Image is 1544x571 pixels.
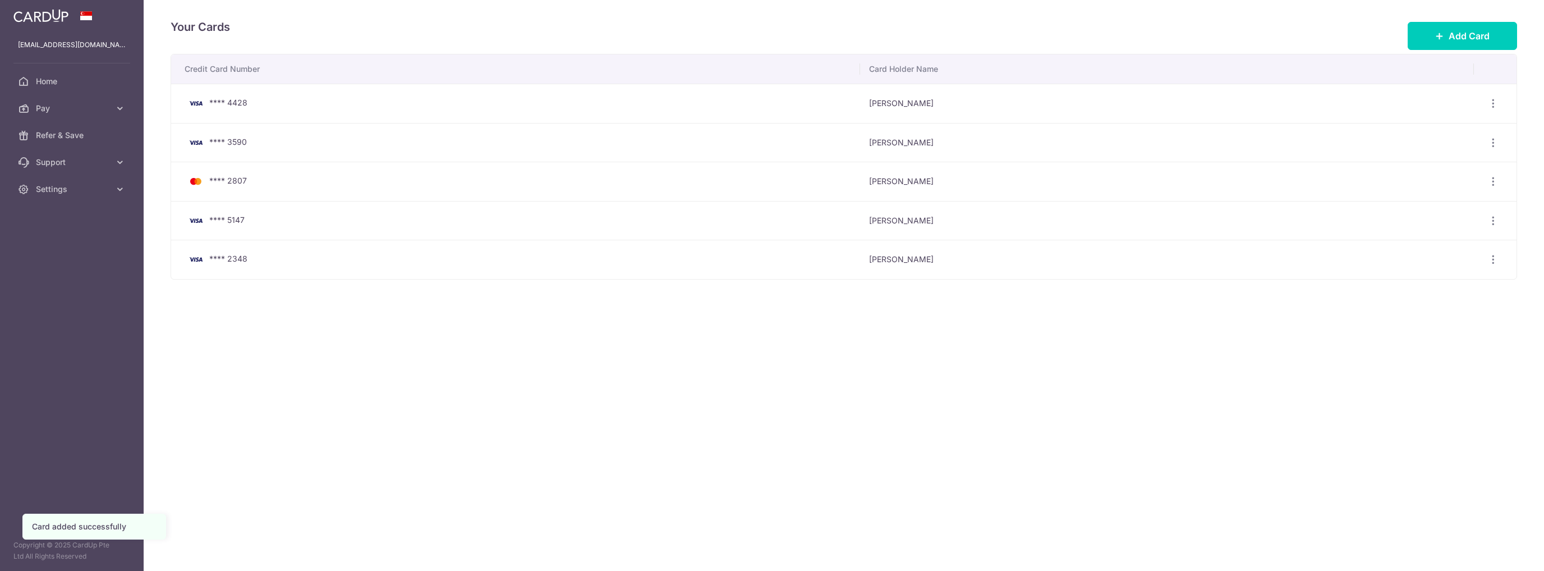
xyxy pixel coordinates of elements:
span: Add Card [1449,29,1490,43]
img: Bank Card [185,253,207,266]
div: Card added successfully [32,521,157,532]
img: Bank Card [185,214,207,227]
td: [PERSON_NAME] [860,240,1474,279]
td: [PERSON_NAME] [860,201,1474,240]
td: [PERSON_NAME] [860,84,1474,123]
td: [PERSON_NAME] [860,123,1474,162]
span: Home [36,76,110,87]
span: Support [36,157,110,168]
th: Card Holder Name [860,54,1474,84]
span: Refer & Save [36,130,110,141]
span: Pay [36,103,110,114]
span: Settings [36,184,110,195]
td: [PERSON_NAME] [860,162,1474,201]
p: [EMAIL_ADDRESS][DOMAIN_NAME] [18,39,126,51]
img: Bank Card [185,175,207,188]
img: CardUp [13,9,68,22]
img: Bank Card [185,136,207,149]
img: Bank Card [185,97,207,110]
h4: Your Cards [171,18,230,36]
th: Credit Card Number [171,54,860,84]
button: Add Card [1408,22,1517,50]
